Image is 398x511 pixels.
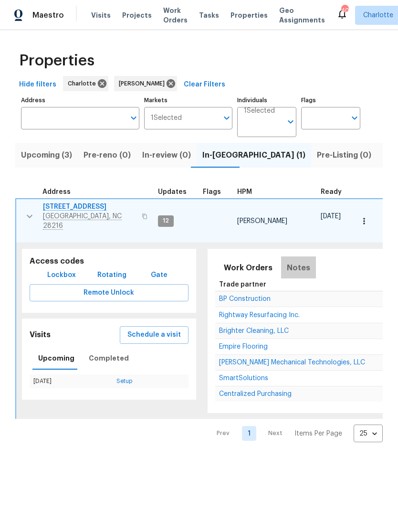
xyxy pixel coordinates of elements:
h5: Access codes [30,256,189,266]
span: Pre-Listing (0) [317,149,371,162]
button: Lockbox [43,266,80,284]
span: Pre-reno (0) [84,149,131,162]
button: Open [127,111,140,125]
a: BP Construction [219,296,271,302]
span: 1 Selected [244,107,275,115]
span: Remote Unlock [37,287,181,299]
a: [PERSON_NAME] Mechanical Technologies, LLC [219,360,365,365]
div: Earliest renovation start date (first business day after COE or Checkout) [321,189,350,195]
span: Schedule a visit [127,329,181,341]
span: Maestro [32,11,64,20]
a: Goto page 1 [242,426,256,441]
button: Gate [144,266,175,284]
span: Notes [287,261,310,275]
span: Completed [89,352,129,364]
span: Properties [19,56,94,65]
button: Schedule a visit [120,326,189,344]
a: Brighter Cleaning, LLC [219,328,289,334]
span: Brighter Cleaning, LLC [219,328,289,334]
span: Upcoming (3) [21,149,72,162]
span: Charlotte [363,11,393,20]
a: SmartSolutions [219,375,268,381]
span: In-[GEOGRAPHIC_DATA] (1) [202,149,305,162]
span: Visits [91,11,111,20]
span: Centralized Purchasing [219,391,292,397]
span: Hide filters [19,79,56,91]
a: Setup [116,378,132,384]
a: Centralized Purchasing [219,391,292,397]
span: BP Construction [219,296,271,302]
div: Charlotte [63,76,108,91]
span: Address [42,189,71,195]
span: Rotating [97,269,126,281]
span: Gate [148,269,171,281]
span: [PERSON_NAME] Mechanical Technologies, LLC [219,359,365,366]
div: 40 [341,6,348,15]
button: Open [348,111,361,125]
span: Empire Flooring [219,343,268,350]
td: [DATE] [30,374,113,388]
span: Properties [230,11,268,20]
span: Ready [321,189,342,195]
span: 1 Selected [151,114,182,122]
label: Markets [144,97,233,103]
a: Rightway Resurfacing Inc. [219,312,300,318]
button: Hide filters [15,76,60,94]
span: Geo Assignments [279,6,325,25]
button: Clear Filters [180,76,229,94]
span: [PERSON_NAME] [119,79,168,88]
span: Clear Filters [184,79,225,91]
span: Work Orders [163,6,188,25]
span: Upcoming [38,352,74,364]
label: Address [21,97,139,103]
div: [PERSON_NAME] [114,76,177,91]
span: Flags [203,189,221,195]
span: HPM [237,189,252,195]
h5: Visits [30,330,51,340]
span: 12 [159,217,173,225]
span: [DATE] [321,213,341,220]
button: Remote Unlock [30,284,189,302]
p: Items Per Page [294,429,342,438]
span: Updates [158,189,187,195]
div: 25 [354,421,383,446]
label: Flags [301,97,360,103]
nav: Pagination Navigation [208,425,383,442]
span: Trade partner [219,281,266,288]
a: Empire Flooring [219,344,268,350]
button: Rotating [94,266,130,284]
span: In-review (0) [142,149,191,162]
span: Lockbox [47,269,76,281]
span: Charlotte [68,79,100,88]
span: Tasks [199,12,219,19]
label: Individuals [237,97,296,103]
button: Open [220,111,233,125]
button: Open [284,115,297,128]
span: Work Orders [224,261,272,275]
span: Projects [122,11,152,20]
span: [PERSON_NAME] [237,218,287,224]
